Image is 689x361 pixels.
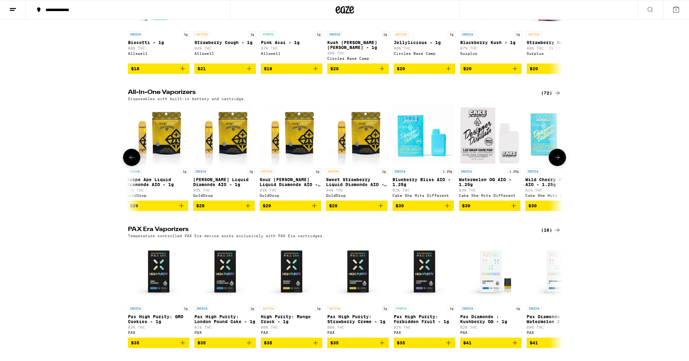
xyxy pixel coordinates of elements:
p: 1g [514,31,522,37]
button: Add to bag [260,201,321,211]
span: $35 [330,340,339,345]
p: 1g [315,306,322,311]
a: Open page for Grape Ape Liquid Diamonds AIO - 1g from GoldDrop [127,104,188,201]
img: GoldDrop - Sour Tangie Liquid Diamonds AIO - 1g [262,104,319,165]
p: 89% THC [527,325,588,329]
div: Circles Base Camp [327,56,389,60]
button: Add to bag [459,201,520,211]
span: $20 [330,66,339,71]
div: PAX [128,331,189,335]
span: $35 [197,340,206,345]
button: Add to bag [127,201,188,211]
p: 93% THC [260,188,321,192]
div: GoldDrop [260,193,321,197]
p: 1g [249,31,256,37]
span: $30 [462,203,470,208]
a: Open page for Sour Tangie Liquid Diamonds AIO - 1g from GoldDrop [260,104,321,201]
p: 1.25g [508,168,520,174]
div: PAX [460,331,522,335]
p: Grape Ape Liquid Diamonds AIO - 1g [127,177,188,187]
p: Strawberry Cough - 1g [194,40,256,45]
img: PAX - Pax Diamonds : Watermelon Z - 1g [527,241,588,302]
p: 1g [514,306,522,311]
span: $30 [528,203,537,208]
div: PAX [194,331,256,335]
p: [PERSON_NAME] Liquid Diamonds AIO - 1g [193,177,255,187]
p: Sour [PERSON_NAME] Liquid Diamonds AIO - 1g [260,177,321,187]
div: PAX [261,331,322,335]
p: HYBRID [261,31,276,37]
a: Open page for Blueberry Bliss AIO - 1.25g from Cake She Hits Different [392,104,454,201]
img: Cake She Hits Different - Watermelon OG AIO - 1.25g [459,104,520,165]
p: Watermelon OG AIO - 1.25g [459,177,520,187]
p: 1g [314,168,321,174]
a: Open page for Pax High Purity: Forbidden Fruit - 1g from PAX [394,241,455,338]
a: Open page for Pax Diamonds : Watermelon Z - 1g from PAX [527,241,588,338]
p: SATIVA [194,31,209,37]
button: Add to bag [128,63,189,74]
button: Add to bag [525,201,587,211]
span: $30 [396,203,404,208]
span: $18 [264,66,272,71]
p: SATIVA [327,306,342,311]
p: 90% THC [394,46,455,50]
div: Cake She Hits Different [525,193,587,197]
p: 88% THC: 1% CBD [527,46,588,50]
p: Biscotti - 1g [128,40,189,45]
p: INDICA [128,306,143,311]
p: INDICA [194,306,209,311]
img: Cake She Hits Different - Blueberry Bliss AIO - 1.25g [392,104,454,165]
div: Circles Base Camp [394,51,455,55]
p: INDICA [459,168,474,174]
div: Surplus [460,51,522,55]
p: 1g [315,31,322,37]
p: 81% THC [525,188,587,192]
p: INDICA [460,31,475,37]
a: Open page for Pax High Purity: Strawberry Creme - 1g from PAX [327,241,389,338]
span: $29 [263,203,271,208]
p: High Purity: Mango Crack - 1g [261,314,322,324]
p: INDICA [392,168,407,174]
p: 1g [381,306,389,311]
div: (16) [541,226,561,234]
span: $41 [463,340,472,345]
div: PAX [527,331,588,335]
button: Add to bag [527,338,588,348]
button: Add to bag [194,63,256,74]
p: 84% THC [194,46,256,50]
button: Add to bag [394,63,455,74]
p: 83% THC [459,188,520,192]
button: Add to bag [527,63,588,74]
p: INDICA [527,306,541,311]
button: Add to bag [193,201,255,211]
img: PAX - Pax High Purity: Forbidden Fruit - 1g [394,241,455,302]
p: 1g [380,168,388,174]
button: Add to bag [460,338,522,348]
span: $21 [197,66,206,71]
div: Cake She Hits Different [459,193,520,197]
span: $35 [397,340,405,345]
p: INDICA [193,168,208,174]
p: 81% THC [194,325,256,329]
img: GoldDrop - Grape Ape Liquid Diamonds AIO - 1g [129,104,186,165]
button: Add to bag [261,63,322,74]
a: Open page for Pax Diamonds : Kushberry OG - 1g from PAX [460,241,522,338]
p: 87% THC [261,46,322,50]
p: Pax Diamonds : Watermelon Z - 1g [527,314,588,324]
p: 1g [448,31,455,37]
span: $20 [530,66,538,71]
a: (72) [541,89,561,97]
img: PAX - Pax High Purity: Strawberry Creme - 1g [327,241,389,302]
a: Open page for Watermelon OG AIO - 1.25g from Cake She Hits Different [459,104,520,201]
p: 88% THC [128,46,189,50]
p: Kush [PERSON_NAME] [PERSON_NAME] - 1g [327,40,389,50]
img: GoldDrop - King Louis Liquid Diamonds AIO - 1g [196,104,253,165]
p: SATIVA [326,168,341,174]
p: Wild Cherry Zkittlez AIO - 1.25g [525,177,587,187]
p: Blueberry Bliss AIO - 1.25g [392,177,454,187]
p: 94% THC [326,188,388,192]
p: SATIVA [261,306,276,311]
button: Add to bag [394,338,455,348]
p: Blackberry Kush - 1g [460,40,522,45]
img: PAX - Pax High Purity: London Pound Cake - 1g [194,241,256,302]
